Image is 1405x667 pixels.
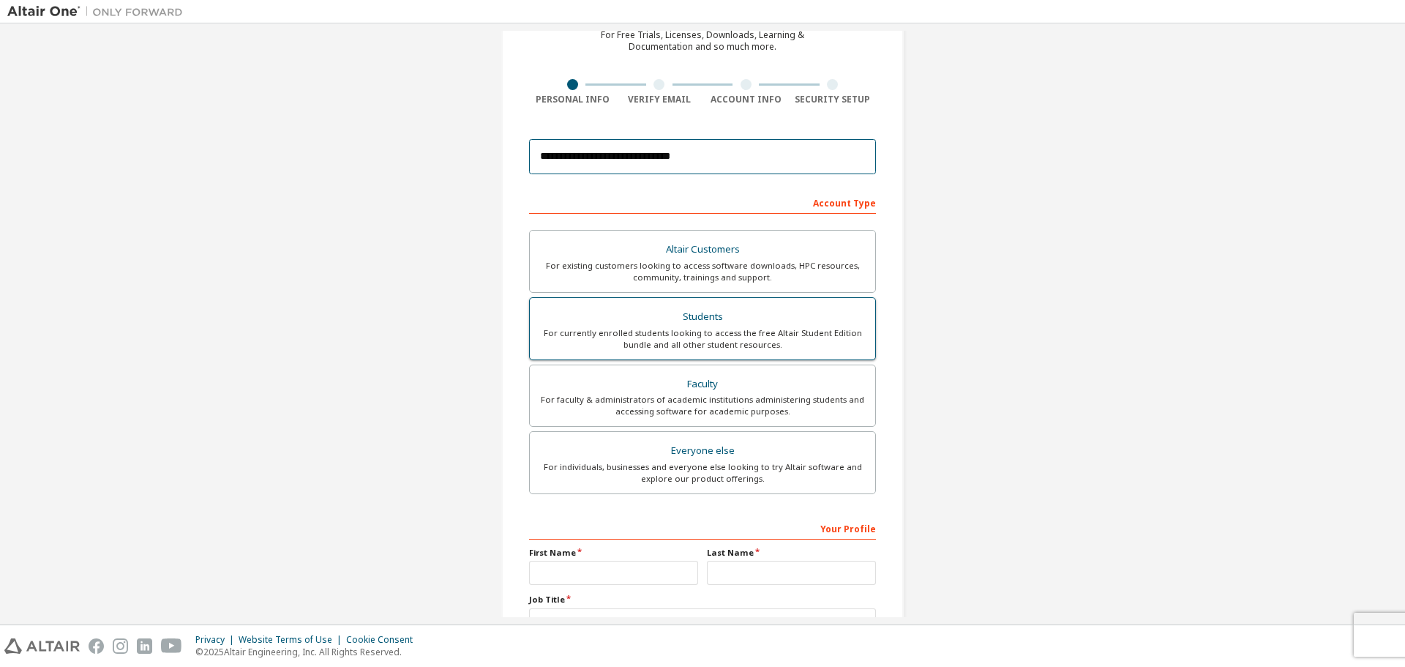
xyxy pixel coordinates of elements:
img: facebook.svg [89,638,104,654]
div: Account Type [529,190,876,214]
div: Personal Info [529,94,616,105]
div: For faculty & administrators of academic institutions administering students and accessing softwa... [539,394,866,417]
div: Website Terms of Use [239,634,346,646]
img: linkedin.svg [137,638,152,654]
div: For existing customers looking to access software downloads, HPC resources, community, trainings ... [539,260,866,283]
div: Security Setup [790,94,877,105]
div: Privacy [195,634,239,646]
div: Verify Email [616,94,703,105]
div: Faculty [539,374,866,395]
div: Altair Customers [539,239,866,260]
p: © 2025 Altair Engineering, Inc. All Rights Reserved. [195,646,421,658]
div: For individuals, businesses and everyone else looking to try Altair software and explore our prod... [539,461,866,485]
div: Students [539,307,866,327]
div: Cookie Consent [346,634,421,646]
img: instagram.svg [113,638,128,654]
div: Everyone else [539,441,866,461]
label: First Name [529,547,698,559]
img: Altair One [7,4,190,19]
label: Job Title [529,594,876,605]
div: Your Profile [529,516,876,540]
img: youtube.svg [161,638,182,654]
div: For Free Trials, Licenses, Downloads, Learning & Documentation and so much more. [601,29,804,53]
label: Last Name [707,547,876,559]
div: Account Info [702,94,790,105]
div: For currently enrolled students looking to access the free Altair Student Edition bundle and all ... [539,327,866,351]
img: altair_logo.svg [4,638,80,654]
